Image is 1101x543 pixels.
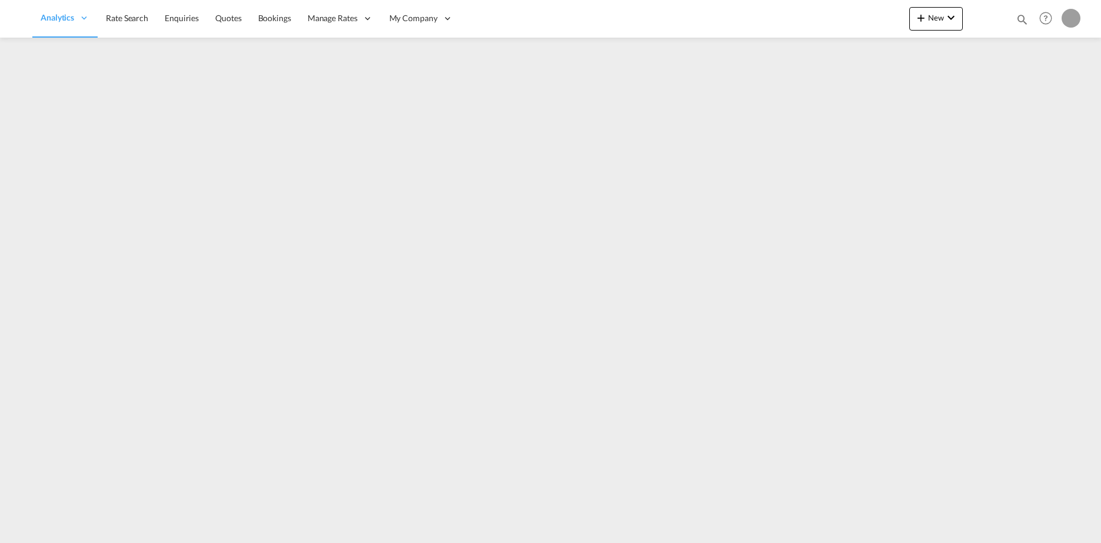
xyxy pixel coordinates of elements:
[165,13,199,23] span: Enquiries
[215,13,241,23] span: Quotes
[909,7,963,31] button: icon-plus 400-fgNewicon-chevron-down
[1036,8,1062,29] div: Help
[389,12,438,24] span: My Company
[914,11,928,25] md-icon: icon-plus 400-fg
[308,12,358,24] span: Manage Rates
[41,12,74,24] span: Analytics
[944,11,958,25] md-icon: icon-chevron-down
[914,13,958,22] span: New
[1016,13,1029,26] md-icon: icon-magnify
[258,13,291,23] span: Bookings
[1036,8,1056,28] span: Help
[106,13,148,23] span: Rate Search
[1016,13,1029,31] div: icon-magnify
